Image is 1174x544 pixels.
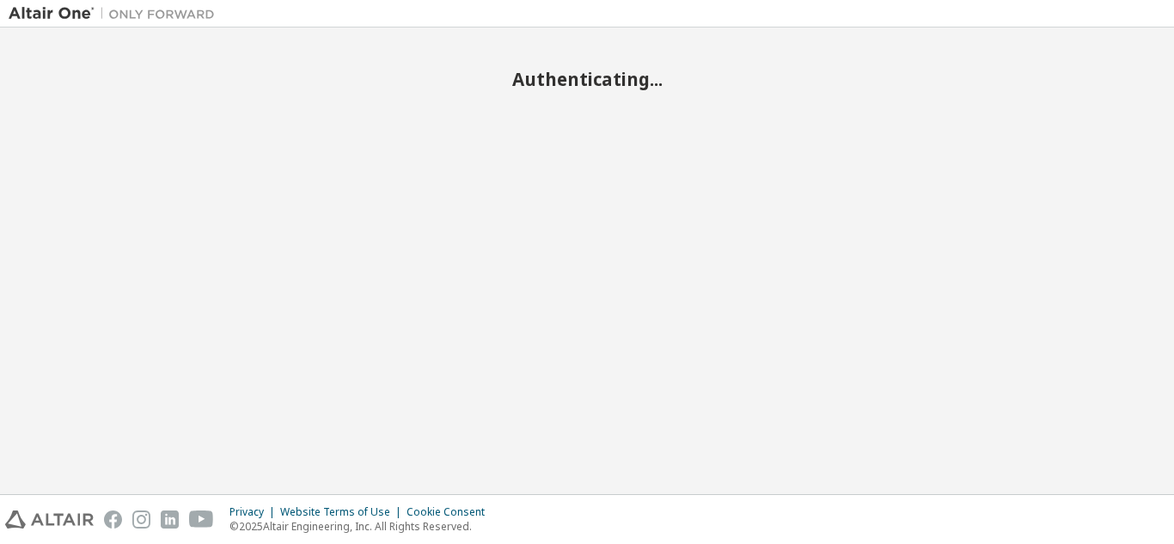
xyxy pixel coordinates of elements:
div: Website Terms of Use [280,505,407,519]
div: Privacy [229,505,280,519]
p: © 2025 Altair Engineering, Inc. All Rights Reserved. [229,519,495,534]
img: facebook.svg [104,510,122,529]
div: Cookie Consent [407,505,495,519]
img: instagram.svg [132,510,150,529]
img: linkedin.svg [161,510,179,529]
h2: Authenticating... [9,68,1165,90]
img: Altair One [9,5,223,22]
img: altair_logo.svg [5,510,94,529]
img: youtube.svg [189,510,214,529]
